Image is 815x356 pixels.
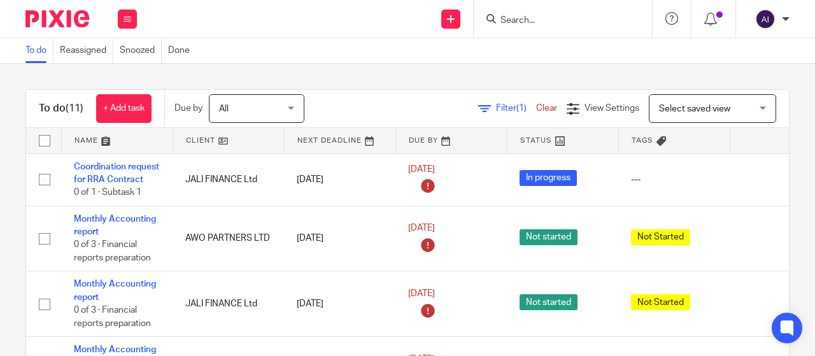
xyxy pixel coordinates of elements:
[74,280,156,301] a: Monthly Accounting report
[120,38,162,63] a: Snoozed
[39,102,83,115] h1: To do
[66,103,83,113] span: (11)
[520,294,578,310] span: Not started
[585,104,639,113] span: View Settings
[25,10,89,27] img: Pixie
[74,162,159,184] a: Coordination request for RRA Contract
[174,102,202,115] p: Due by
[60,38,113,63] a: Reassigned
[284,153,395,206] td: [DATE]
[74,241,151,263] span: 0 of 3 · Financial reports preparation
[25,38,53,63] a: To do
[74,188,141,197] span: 0 of 1 · Subtask 1
[408,289,435,298] span: [DATE]
[499,15,614,27] input: Search
[173,206,284,271] td: AWO PARTNERS LTD
[631,229,690,245] span: Not Started
[173,271,284,337] td: JALI FINANCE Ltd
[168,38,196,63] a: Done
[74,215,156,236] a: Monthly Accounting report
[408,224,435,233] span: [DATE]
[755,9,776,29] img: svg%3E
[632,137,653,144] span: Tags
[516,104,527,113] span: (1)
[408,165,435,174] span: [DATE]
[74,306,151,328] span: 0 of 3 · Financial reports preparation
[284,271,395,337] td: [DATE]
[173,153,284,206] td: JALI FINANCE Ltd
[536,104,557,113] a: Clear
[631,294,690,310] span: Not Started
[96,94,152,123] a: + Add task
[659,104,730,113] span: Select saved view
[631,173,717,186] div: ---
[496,104,536,113] span: Filter
[520,229,578,245] span: Not started
[284,206,395,271] td: [DATE]
[520,170,577,186] span: In progress
[219,104,229,113] span: All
